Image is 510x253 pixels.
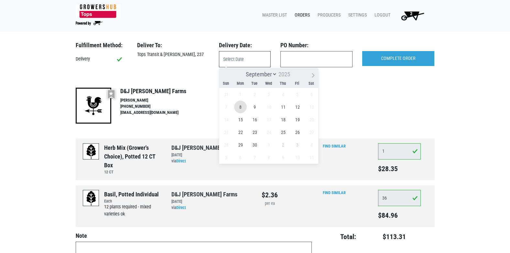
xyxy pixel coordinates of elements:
li: [PERSON_NAME] [120,97,220,104]
a: Direct [176,205,186,210]
span: Sat [304,82,319,86]
input: Qty [378,190,421,206]
span: October 4, 2025 [305,138,318,151]
span: September 19, 2025 [291,113,304,126]
span: September 10, 2025 [263,101,275,113]
img: placeholder-variety-43d6402dacf2d531de610a020419775a.svg [83,144,99,160]
span: October 1, 2025 [263,138,275,151]
span: October 9, 2025 [277,151,289,164]
span: September 1, 2025 [234,88,247,101]
span: September 30, 2025 [248,138,261,151]
div: Herb Mix (Grower's choice), Potted 12 CT Box [104,143,162,170]
span: Mon [233,82,247,86]
span: September 21, 2025 [220,126,233,138]
span: September 9, 2025 [248,101,261,113]
div: via [171,158,250,164]
h5: $28.35 [378,165,421,173]
h3: PO Number: [280,42,353,49]
div: Basil, Potted Individual [104,190,162,199]
span: October 11, 2025 [305,151,318,164]
span: September 27, 2025 [305,126,318,138]
span: September 20, 2025 [305,113,318,126]
span: September 17, 2025 [263,113,275,126]
span: October 6, 2025 [234,151,247,164]
span: September 8, 2025 [234,101,247,113]
img: Powered by Big Wheelbarrow [76,21,103,26]
a: Master List [257,9,289,21]
span: September 13, 2025 [305,101,318,113]
span: September 14, 2025 [220,113,233,126]
h5: $84.96 [378,211,421,220]
h3: Fulfillment Method: [76,42,127,49]
h4: Total: [322,233,356,241]
a: D&J [PERSON_NAME] Farms [171,191,237,198]
li: [PHONE_NUMBER] [120,104,220,110]
span: Thu [276,82,290,86]
span: September 26, 2025 [291,126,304,138]
span: September 29, 2025 [234,138,247,151]
h3: Deliver To: [137,42,209,49]
img: 22-9b480c55cff4f9832ac5d9578bf63b94.png [76,88,111,123]
h4: Note [76,232,312,239]
img: 279edf242af8f9d49a69d9d2afa010fb.png [76,4,121,18]
span: Sun [219,82,233,86]
a: 2 [393,9,429,22]
span: September 7, 2025 [220,101,233,113]
a: Find Similar [323,144,346,148]
img: Cart [398,9,427,22]
span: October 8, 2025 [263,151,275,164]
a: Find Similar [323,190,346,195]
span: 2 [410,11,412,16]
div: Tops Transit & [PERSON_NAME], 237 [132,51,214,58]
span: October 10, 2025 [291,151,304,164]
span: 12 plants required - mixed varieties ok [104,204,151,217]
span: October 3, 2025 [291,138,304,151]
span: September 22, 2025 [234,126,247,138]
span: September 4, 2025 [277,88,289,101]
select: Month [243,70,277,78]
span: September 18, 2025 [277,113,289,126]
span: September 25, 2025 [277,126,289,138]
h4: $113.31 [360,233,406,241]
a: Producers [312,9,343,21]
span: September 3, 2025 [263,88,275,101]
span: August 31, 2025 [220,88,233,101]
a: Settings [343,9,369,21]
span: September 15, 2025 [234,113,247,126]
input: Qty [378,143,421,159]
span: October 7, 2025 [248,151,261,164]
span: September 16, 2025 [248,113,261,126]
span: September 23, 2025 [248,126,261,138]
span: September 6, 2025 [305,88,318,101]
span: September 11, 2025 [277,101,289,113]
h4: D&J [PERSON_NAME] Farms [120,88,220,95]
div: $2.36 [260,190,280,200]
div: via [171,205,250,211]
a: Direct [176,159,186,163]
span: October 5, 2025 [220,151,233,164]
li: [EMAIL_ADDRESS][DOMAIN_NAME] [120,110,220,116]
h3: Delivery Date: [219,42,271,49]
span: September 28, 2025 [220,138,233,151]
span: September 5, 2025 [291,88,304,101]
a: Orders [289,9,312,21]
a: D&J [PERSON_NAME] Farms [171,144,237,151]
input: COMPLETE ORDER [362,51,434,66]
span: October 2, 2025 [277,138,289,151]
span: September 24, 2025 [263,126,275,138]
input: Select Date [219,51,271,67]
span: Tue [247,82,262,86]
div: per ea [260,201,280,207]
span: September 12, 2025 [291,101,304,113]
span: September 2, 2025 [248,88,261,101]
div: [DATE] [171,152,250,158]
img: placeholder-variety-43d6402dacf2d531de610a020419775a.svg [83,190,99,206]
div: [DATE] [171,199,250,205]
span: Fri [290,82,304,86]
h6: 12 CT [104,170,162,174]
a: Logout [369,9,393,21]
span: Wed [262,82,276,86]
h6: Each [104,199,162,203]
